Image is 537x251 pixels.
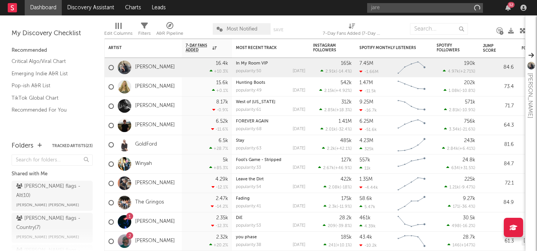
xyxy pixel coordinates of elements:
span: +147 % [461,243,474,248]
div: popularity: 63 [236,146,261,151]
div: 83.9 [483,217,514,227]
div: 9.25M [359,100,373,105]
div: 190k [464,61,475,66]
div: 6.52k [216,119,228,124]
div: -12.3 % [211,223,228,228]
a: The Gringos [135,199,164,206]
a: [PERSON_NAME] flags - Country(7)[PERSON_NAME] [PERSON_NAME] [12,213,93,243]
svg: Chart title [394,212,429,232]
div: ( ) [324,243,352,248]
span: +18.3 % [336,108,351,112]
div: Edit Columns [104,19,132,42]
div: 15.6k [216,80,228,85]
div: West of Ohio [236,100,305,104]
div: ( ) [324,185,352,190]
span: 2.01k [325,127,336,132]
div: [DATE] [293,69,305,73]
div: 58.6k [359,196,372,201]
svg: Chart title [394,193,429,212]
div: -51.6k [359,127,377,132]
div: 4.23M [359,138,373,143]
div: ( ) [446,165,475,170]
div: 24.8k [462,158,475,163]
span: 2.85k [324,108,335,112]
div: 9.27k [463,196,475,201]
div: ( ) [319,107,352,112]
svg: Chart title [394,135,429,154]
div: 8.17k [216,100,228,105]
div: DiE [236,216,305,220]
div: +28.7 % [209,146,228,151]
div: 5.47k [359,204,375,209]
svg: Chart title [394,116,429,135]
div: Folders [12,141,34,151]
div: My Discovery Checklist [12,29,93,38]
span: 7-Day Fans Added [186,43,210,53]
span: 634 [451,166,459,170]
span: 1.21k [449,185,459,190]
div: ( ) [444,185,475,190]
div: 422k [340,177,352,182]
div: 7-Day Fans Added (7-Day Fans Added) [323,29,381,38]
div: A&R Pipeline [156,19,183,42]
div: 312k [341,100,352,105]
a: In My Room VIP [236,61,268,66]
span: +10.1 % [337,243,351,248]
div: popularity: 54 [236,185,261,189]
div: Filters [138,29,151,38]
div: 30.5k [463,215,475,220]
span: 2.81k [449,108,459,112]
div: [DATE] [293,146,305,151]
div: 325k [359,146,374,151]
div: 185k [341,235,352,240]
a: FOREVER AGAIN [236,119,268,124]
span: 209 [328,224,335,228]
span: 2.91k [325,70,336,74]
div: 84.9 [483,198,514,207]
div: 11k [359,166,371,171]
span: -16.2 % [461,224,474,228]
span: +2.71 % [460,70,474,74]
div: 64.3 [483,121,514,130]
div: 61.3 [483,237,514,246]
div: Edit Columns [104,29,132,38]
span: 2.67k [323,166,334,170]
a: Pop-ish A&R List [12,81,85,90]
div: 2.32k [216,235,228,240]
div: -14.2 % [211,204,228,209]
div: [PERSON_NAME] flags - Alt ( 10 ) [16,182,86,200]
span: 2.84k [447,147,458,151]
div: 28.2k [339,215,352,220]
div: Jump Score [483,44,502,53]
span: -21.6 % [461,127,474,132]
div: 225k [464,177,475,182]
div: ( ) [442,146,475,151]
div: [DATE] [293,243,305,247]
div: popularity: 50 [236,69,261,73]
div: 175k [341,196,352,201]
a: Hunting Boots [236,81,265,85]
a: TikTok Global Chart [12,94,85,102]
div: 1.41M [339,119,352,124]
div: ( ) [323,223,352,228]
div: ( ) [319,88,352,93]
a: Critical Algo/Viral Chart [12,57,85,66]
div: ( ) [444,107,475,112]
div: 756k [464,119,475,124]
a: [PERSON_NAME] [135,83,175,90]
div: ( ) [320,69,352,74]
div: popularity: 61 [236,108,261,112]
div: 5k [223,158,228,163]
a: [PERSON_NAME] flags - Alt(10)[PERSON_NAME] [PERSON_NAME] [12,181,93,211]
span: +42.1 % [336,147,351,151]
div: [DATE] [293,185,305,189]
a: Fading [236,197,250,201]
a: DiE [236,216,242,220]
div: 243k [464,138,475,143]
span: [PERSON_NAME] [PERSON_NAME] [16,232,79,242]
span: -11.9 % [338,205,351,209]
span: 1.08k [449,89,459,93]
button: Tracked Artists(23) [52,144,93,148]
a: Leave the Dirt [236,177,264,181]
div: popularity: 41 [236,204,261,209]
